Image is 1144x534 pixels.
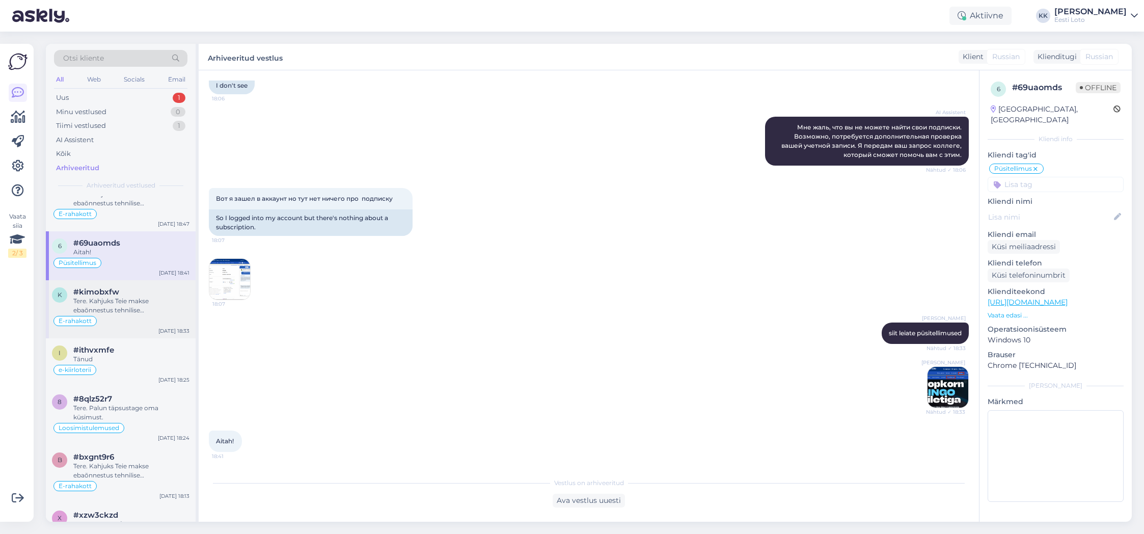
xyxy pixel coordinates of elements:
span: 6 [58,242,62,250]
a: [URL][DOMAIN_NAME] [988,298,1068,307]
div: Küsi telefoninumbrit [988,269,1070,282]
span: 18:07 [212,300,251,308]
div: 0 [171,107,185,117]
img: Attachment [209,259,250,300]
span: E-rahakott [59,318,92,324]
p: Kliendi telefon [988,258,1124,269]
span: 18:41 [212,452,250,460]
label: Arhiveeritud vestlus [208,50,283,64]
span: Otsi kliente [63,53,104,64]
span: x [58,514,62,522]
span: Nähtud ✓ 18:06 [926,166,966,174]
span: Püsitellimus [994,166,1032,172]
div: I don't see [209,77,255,94]
span: Vestlus on arhiveeritud [554,478,624,488]
div: Aktiivne [949,7,1012,25]
span: E-rahakott [59,211,92,217]
p: Märkmed [988,396,1124,407]
span: [PERSON_NAME] [921,359,965,366]
div: [GEOGRAPHIC_DATA], [GEOGRAPHIC_DATA] [991,104,1113,125]
div: Küsi meiliaadressi [988,240,1060,254]
span: Nähtud ✓ 18:33 [927,344,966,352]
div: [DATE] 18:47 [158,220,189,228]
div: Aitah! [73,248,189,257]
div: [DATE] 18:24 [158,434,189,442]
span: k [58,291,62,299]
span: #bxgnt9r6 [73,452,114,462]
p: Operatsioonisüsteem [988,324,1124,335]
div: Ava vestlus uuesti [553,494,625,508]
div: 2 / 3 [8,249,26,258]
span: e-kiirloterii [59,367,91,373]
div: Tiimi vestlused [56,121,106,131]
span: i [59,349,61,357]
span: #8qlz52r7 [73,394,112,404]
span: E-rahakott [59,483,92,489]
span: 18:07 [212,236,250,244]
div: Tänud [73,355,189,364]
span: Вот я зашел в аккаунт но тут нет ничего про подписку [216,195,393,202]
span: Мне жаль, что вы не можете найти свои подписки. Возможно, потребуется дополнительная проверка ваш... [781,123,963,158]
span: 8 [58,398,62,406]
div: Email [166,73,187,86]
a: [PERSON_NAME]Eesti Loto [1054,8,1138,24]
span: Russian [992,51,1020,62]
div: All [54,73,66,86]
div: Kliendi info [988,135,1124,144]
span: #xzw3ckzd [73,511,118,520]
div: Uus [56,93,69,103]
div: Klienditugi [1033,51,1077,62]
div: AI Assistent [56,135,94,145]
p: Windows 10 [988,335,1124,345]
span: 6 [997,85,1000,93]
div: Tere. Kahjuks Teie makse ebaõnnestus tehnilise [PERSON_NAME] tõttu. Kontrollisime makse [PERSON_N... [73,190,189,208]
span: Offline [1076,82,1121,93]
div: Tere. Kahjuks Teie makse ebaõnnestus tehnilise [PERSON_NAME] tõttu. Kontrollisime makse [PERSON_N... [73,297,189,315]
div: [DATE] 18:33 [158,327,189,335]
span: #kimobxfw [73,287,119,297]
p: Kliendi email [988,229,1124,240]
span: Loosimistulemused [59,425,119,431]
div: Socials [122,73,147,86]
div: 1 [173,121,185,131]
div: [DATE] 18:13 [159,492,189,500]
span: Aitah! [216,437,234,445]
span: Püsitellimus [59,260,96,266]
div: So I logged into my account but there's nothing about a subscription. [209,209,413,236]
div: [PERSON_NAME] [1054,8,1127,16]
p: Chrome [TECHNICAL_ID] [988,360,1124,371]
span: AI Assistent [928,109,966,116]
div: KK [1036,9,1050,23]
img: Askly Logo [8,52,28,71]
div: Kõik [56,149,71,159]
span: #ithvxmfe [73,345,114,355]
div: [DATE] 18:25 [158,376,189,384]
span: #69uaomds [73,238,120,248]
div: Minu vestlused [56,107,106,117]
span: siit leiate püsitellimused [889,329,962,337]
p: Kliendi tag'id [988,150,1124,161]
div: Tere. Kahjuks Teie makse ebaõnnestus tehnilise [PERSON_NAME] tõttu. Kontrollisime makse [PERSON_N... [73,462,189,480]
div: [PERSON_NAME] [988,381,1124,390]
span: b [58,456,62,464]
div: Eesti Loto [1054,16,1127,24]
div: 1 [173,93,185,103]
div: Klient [959,51,984,62]
div: Web [85,73,103,86]
span: Nähtud ✓ 18:33 [926,408,965,416]
input: Lisa tag [988,177,1124,192]
span: Russian [1085,51,1113,62]
img: Attachment [928,367,968,408]
div: Tere. Palun täpsustage oma küsimust. [73,404,189,422]
div: # 69uaomds [1012,82,1076,94]
span: Arhiveeritud vestlused [87,181,155,190]
div: Vaata siia [8,212,26,258]
p: Klienditeekond [988,286,1124,297]
span: 18:06 [212,95,250,102]
input: Lisa nimi [988,211,1112,223]
p: Brauser [988,350,1124,360]
p: Kliendi nimi [988,196,1124,207]
div: Arhiveeritud [56,163,99,173]
span: [PERSON_NAME] [922,314,966,322]
p: Vaata edasi ... [988,311,1124,320]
